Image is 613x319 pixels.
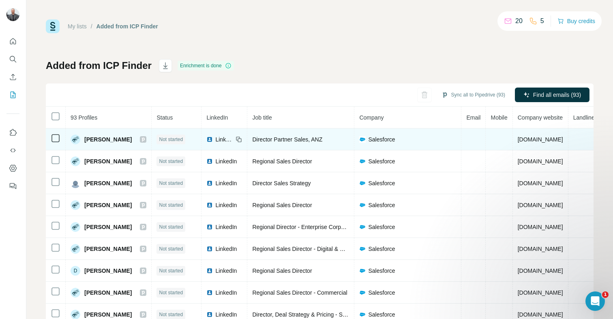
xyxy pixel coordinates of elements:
[206,246,213,252] img: LinkedIn logo
[368,201,395,209] span: Salesforce
[6,8,19,21] img: Avatar
[518,224,563,230] span: [DOMAIN_NAME]
[515,88,589,102] button: Find all emails (93)
[518,289,563,296] span: [DOMAIN_NAME]
[368,179,395,187] span: Salesforce
[359,224,366,230] img: company-logo
[252,224,369,230] span: Regional Director - Enterprise Corporate Sales
[84,223,132,231] span: [PERSON_NAME]
[206,158,213,165] img: LinkedIn logo
[206,114,228,121] span: LinkedIn
[359,136,366,143] img: company-logo
[359,158,366,165] img: company-logo
[368,267,395,275] span: Salesforce
[585,291,605,311] iframe: Intercom live chat
[6,70,19,84] button: Enrich CSV
[206,311,213,318] img: LinkedIn logo
[540,16,544,26] p: 5
[368,310,395,319] span: Salesforce
[359,268,366,274] img: company-logo
[368,245,395,253] span: Salesforce
[84,201,132,209] span: [PERSON_NAME]
[68,23,87,30] a: My lists
[215,135,233,143] span: LinkedIn
[71,222,80,232] img: Avatar
[6,52,19,66] button: Search
[215,157,237,165] span: LinkedIn
[84,135,132,143] span: [PERSON_NAME]
[71,135,80,144] img: Avatar
[359,202,366,208] img: company-logo
[206,136,213,143] img: LinkedIn logo
[6,125,19,140] button: Use Surfe on LinkedIn
[368,135,395,143] span: Salesforce
[252,202,312,208] span: Regional Sales Director
[215,289,237,297] span: LinkedIn
[206,202,213,208] img: LinkedIn logo
[6,179,19,193] button: Feedback
[518,158,563,165] span: [DOMAIN_NAME]
[368,157,395,165] span: Salesforce
[252,158,312,165] span: Regional Sales Director
[6,143,19,158] button: Use Surfe API
[6,88,19,102] button: My lists
[252,311,378,318] span: Director, Deal Strategy & Pricing - Salesforce ANZ
[6,161,19,176] button: Dashboard
[359,246,366,252] img: company-logo
[84,267,132,275] span: [PERSON_NAME]
[518,311,563,318] span: [DOMAIN_NAME]
[368,289,395,297] span: Salesforce
[71,156,80,166] img: Avatar
[602,291,609,298] span: 1
[84,310,132,319] span: [PERSON_NAME]
[84,289,132,297] span: [PERSON_NAME]
[491,114,507,121] span: Mobile
[206,268,213,274] img: LinkedIn logo
[159,289,183,296] span: Not started
[91,22,92,30] li: /
[252,246,382,252] span: Regional Sales Director - Digital & C360, ANZ NGO
[518,246,563,252] span: [DOMAIN_NAME]
[96,22,158,30] div: Added from ICP Finder
[515,16,523,26] p: 20
[71,288,80,298] img: Avatar
[159,245,183,253] span: Not started
[206,180,213,186] img: LinkedIn logo
[359,114,384,121] span: Company
[252,289,347,296] span: Regional Sales Director - Commercial
[84,179,132,187] span: [PERSON_NAME]
[557,15,595,27] button: Buy credits
[215,179,237,187] span: LinkedIn
[156,114,173,121] span: Status
[436,89,511,101] button: Sync all to Pipedrive (93)
[518,136,563,143] span: [DOMAIN_NAME]
[159,311,183,318] span: Not started
[518,180,563,186] span: [DOMAIN_NAME]
[466,114,480,121] span: Email
[84,157,132,165] span: [PERSON_NAME]
[215,201,237,209] span: LinkedIn
[159,201,183,209] span: Not started
[215,223,237,231] span: LinkedIn
[46,19,60,33] img: Surfe Logo
[215,310,237,319] span: LinkedIn
[359,180,366,186] img: company-logo
[252,268,312,274] span: Regional Sales Director
[6,34,19,49] button: Quick start
[252,136,322,143] span: Director Partner Sales, ANZ
[359,289,366,296] img: company-logo
[533,91,581,99] span: Find all emails (93)
[518,268,563,274] span: [DOMAIN_NAME]
[215,267,237,275] span: LinkedIn
[46,59,152,72] h1: Added from ICP Finder
[252,114,272,121] span: Job title
[206,224,213,230] img: LinkedIn logo
[178,61,234,71] div: Enrichment is done
[573,114,595,121] span: Landline
[71,114,97,121] span: 93 Profiles
[518,114,563,121] span: Company website
[206,289,213,296] img: LinkedIn logo
[159,223,183,231] span: Not started
[518,202,563,208] span: [DOMAIN_NAME]
[252,180,311,186] span: Director Sales Strategy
